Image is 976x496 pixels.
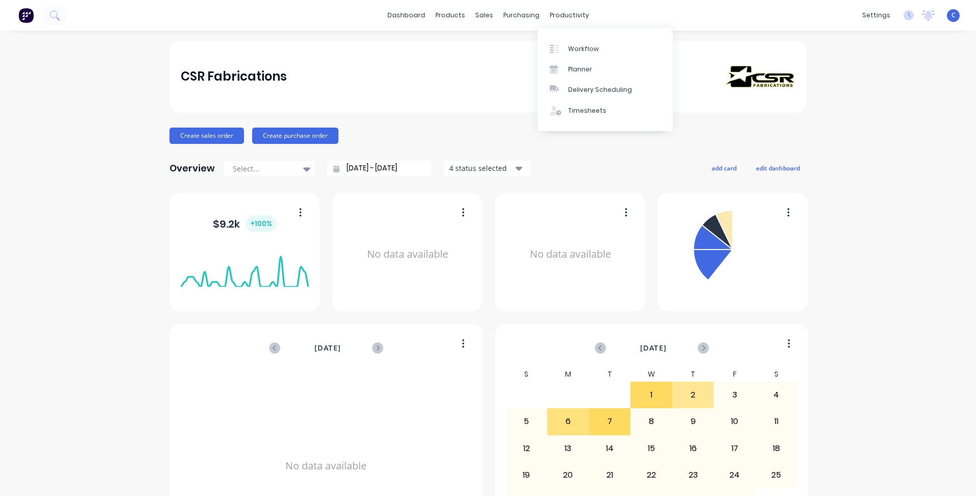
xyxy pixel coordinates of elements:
div: T [672,367,714,382]
a: Workflow [538,38,673,59]
div: T [589,367,631,382]
span: [DATE] [640,342,667,354]
div: $ 9.2k [213,215,276,232]
div: CSR Fabrications [181,66,287,87]
div: sales [470,8,498,23]
div: F [714,367,755,382]
div: 7 [590,409,630,434]
button: edit dashboard [749,161,807,175]
div: 22 [631,462,672,488]
div: 6 [548,409,589,434]
div: 23 [673,462,714,488]
div: 24 [714,462,755,488]
button: Create purchase order [252,128,338,144]
div: 4 [756,382,797,408]
div: 18 [756,436,797,461]
div: Timesheets [568,106,606,115]
div: 10 [714,409,755,434]
div: 17 [714,436,755,461]
div: No data available [344,206,472,303]
div: purchasing [498,8,545,23]
div: 3 [714,382,755,408]
div: settings [857,8,895,23]
div: 20 [548,462,589,488]
div: 15 [631,436,672,461]
div: 11 [756,409,797,434]
div: No data available [506,206,635,303]
div: 9 [673,409,714,434]
img: Factory [18,8,34,23]
img: CSR Fabrications [724,65,795,87]
div: S [755,367,797,382]
div: 5 [506,409,547,434]
button: Create sales order [169,128,244,144]
a: dashboard [382,8,430,23]
div: 14 [590,436,630,461]
div: Overview [169,158,215,179]
div: W [630,367,672,382]
span: C [951,11,956,20]
div: 19 [506,462,547,488]
div: 16 [673,436,714,461]
div: Planner [568,65,592,74]
div: 12 [506,436,547,461]
div: M [547,367,589,382]
div: 4 status selected [449,163,514,173]
a: Planner [538,59,673,80]
div: S [506,367,548,382]
span: [DATE] [314,342,341,354]
a: Delivery Scheduling [538,80,673,100]
div: products [430,8,470,23]
button: add card [705,161,743,175]
div: 21 [590,462,630,488]
button: 4 status selected [444,161,530,176]
div: 13 [548,436,589,461]
div: 2 [673,382,714,408]
div: 1 [631,382,672,408]
div: Workflow [568,44,599,54]
a: Timesheets [538,101,673,121]
div: Delivery Scheduling [568,85,632,94]
div: 25 [756,462,797,488]
div: + 100 % [246,215,276,232]
div: productivity [545,8,594,23]
div: 8 [631,409,672,434]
